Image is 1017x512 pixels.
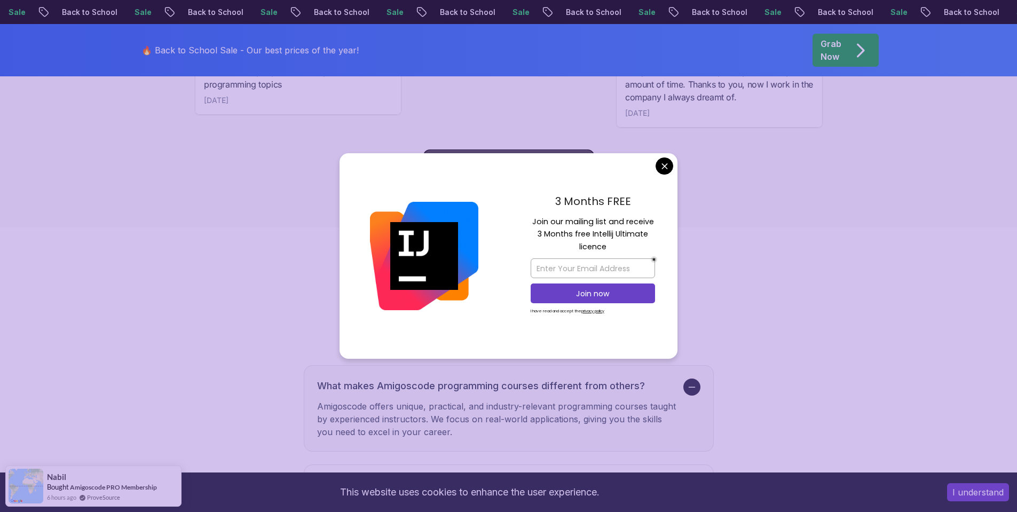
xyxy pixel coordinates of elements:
[317,379,679,393] h3: What makes Amigoscode programming courses different from others?
[304,464,714,508] button: Can I purchase your courses through my company's training budget?
[626,7,660,18] p: Sale
[821,37,841,63] p: Grab Now
[47,483,69,491] span: Bought
[427,7,500,18] p: Back to School
[204,95,228,106] div: [DATE]
[625,108,650,119] div: [DATE]
[248,7,282,18] p: Sale
[805,7,878,18] p: Back to School
[47,493,76,502] span: 6 hours ago
[423,149,594,176] a: More students success stories
[204,52,392,91] div: Amigoscode courses have helped hundreds of thousands of people learn complex programming topics
[301,7,374,18] p: Back to School
[49,7,122,18] p: Back to School
[752,7,786,18] p: Sale
[175,7,248,18] p: Back to School
[424,150,594,176] p: More students success stories
[931,7,1004,18] p: Back to School
[47,472,66,482] span: Nabil
[304,365,714,452] button: What makes Amigoscode programming courses different from others?Amigoscode offers unique, practic...
[8,481,931,504] div: This website uses cookies to enhance the user experience.
[625,52,814,104] div: Without Nelson and Amigoscode, I couldn't really have done this, especially in this very short am...
[500,7,534,18] p: Sale
[141,44,359,57] p: 🔥 Back to School Sale - Our best prices of the year!
[878,7,912,18] p: Sale
[9,469,43,503] img: provesource social proof notification image
[70,483,157,492] a: Amigoscode PRO Membership
[553,7,626,18] p: Back to School
[122,7,156,18] p: Sale
[947,483,1009,501] button: Accept cookies
[679,7,752,18] p: Back to School
[87,493,120,502] a: ProveSource
[317,400,679,438] p: Amigoscode offers unique, practical, and industry-relevant programming courses taught by experien...
[374,7,408,18] p: Sale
